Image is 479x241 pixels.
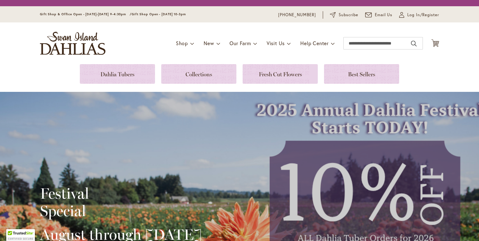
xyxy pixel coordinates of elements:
[40,32,105,55] a: store logo
[40,12,132,16] span: Gift Shop & Office Open - [DATE]-[DATE] 9-4:30pm /
[267,40,285,46] span: Visit Us
[278,12,316,18] a: [PHONE_NUMBER]
[407,12,439,18] span: Log In/Register
[40,185,202,220] h2: Festival Special
[204,40,214,46] span: New
[375,12,393,18] span: Email Us
[330,12,358,18] a: Subscribe
[399,12,439,18] a: Log In/Register
[365,12,393,18] a: Email Us
[339,12,358,18] span: Subscribe
[132,12,186,16] span: Gift Shop Open - [DATE] 10-3pm
[176,40,188,46] span: Shop
[230,40,251,46] span: Our Farm
[6,229,35,241] div: TrustedSite Certified
[300,40,329,46] span: Help Center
